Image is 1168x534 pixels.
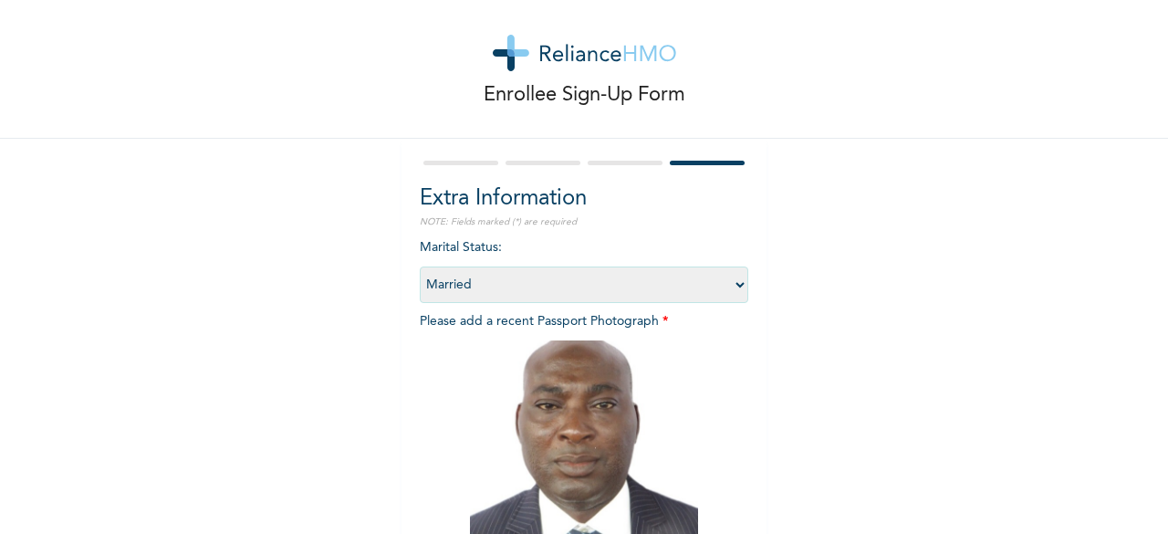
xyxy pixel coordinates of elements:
[420,183,748,215] h2: Extra Information
[493,35,676,71] img: logo
[420,241,748,291] span: Marital Status :
[484,80,685,110] p: Enrollee Sign-Up Form
[420,215,748,229] p: NOTE: Fields marked (*) are required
